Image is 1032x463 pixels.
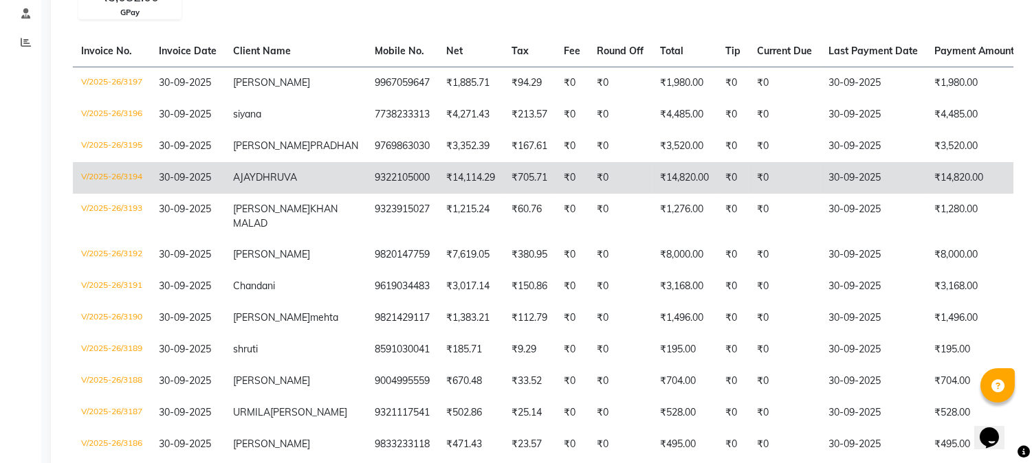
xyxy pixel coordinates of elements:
td: ₹502.86 [438,397,503,429]
td: 30-09-2025 [820,302,926,334]
td: ₹380.95 [503,239,556,271]
td: ₹0 [749,194,820,239]
span: 30-09-2025 [159,343,211,355]
td: ₹60.76 [503,194,556,239]
td: 30-09-2025 [820,239,926,271]
td: 9769863030 [366,131,438,162]
td: ₹0 [717,271,749,302]
td: ₹0 [717,131,749,162]
td: V/2025-26/3189 [73,334,151,365]
td: ₹4,485.00 [652,99,717,131]
span: DHRUVA [256,171,297,183]
span: Invoice Date [159,45,217,57]
span: Tax [512,45,529,57]
span: [PERSON_NAME] [233,76,310,89]
td: ₹0 [589,429,652,460]
td: 30-09-2025 [820,162,926,194]
td: ₹528.00 [652,397,717,429]
td: ₹0 [717,397,749,429]
td: ₹0 [717,67,749,99]
td: 30-09-2025 [820,271,926,302]
td: 9322105000 [366,162,438,194]
span: 30-09-2025 [159,203,211,215]
td: ₹0 [749,365,820,397]
span: Fee [564,45,580,57]
span: mehta [310,311,338,324]
td: 8591030041 [366,334,438,365]
td: ₹1,280.00 [926,194,1032,239]
td: V/2025-26/3186 [73,429,151,460]
td: 30-09-2025 [820,99,926,131]
span: [PERSON_NAME] [233,374,310,387]
td: V/2025-26/3197 [73,67,151,99]
td: ₹1,276.00 [652,194,717,239]
span: 30-09-2025 [159,311,211,324]
td: ₹94.29 [503,67,556,99]
td: ₹0 [556,67,589,99]
span: URMILA [233,406,270,418]
span: [PERSON_NAME] [233,248,310,260]
td: ₹1,980.00 [926,67,1032,99]
td: ₹14,114.29 [438,162,503,194]
td: ₹0 [717,162,749,194]
td: ₹1,383.21 [438,302,503,334]
span: 30-09-2025 [159,139,211,152]
span: Tip [725,45,740,57]
span: [PERSON_NAME] [233,311,310,324]
td: ₹1,496.00 [926,302,1032,334]
td: ₹0 [717,334,749,365]
td: ₹0 [589,397,652,429]
td: 30-09-2025 [820,397,926,429]
span: KHAN MALAD [233,203,338,229]
td: ₹1,215.24 [438,194,503,239]
td: ₹0 [556,271,589,302]
td: V/2025-26/3190 [73,302,151,334]
span: [PERSON_NAME] [233,203,310,215]
td: 9004995559 [366,365,438,397]
td: ₹0 [749,131,820,162]
td: 7738233313 [366,99,438,131]
td: V/2025-26/3187 [73,397,151,429]
span: Last Payment Date [828,45,918,57]
td: ₹0 [589,365,652,397]
td: ₹4,271.43 [438,99,503,131]
td: ₹0 [717,429,749,460]
td: ₹0 [717,302,749,334]
td: V/2025-26/3188 [73,365,151,397]
td: ₹0 [749,271,820,302]
td: ₹0 [556,302,589,334]
td: ₹704.00 [652,365,717,397]
td: V/2025-26/3193 [73,194,151,239]
span: 30-09-2025 [159,248,211,260]
td: ₹185.71 [438,334,503,365]
span: 30-09-2025 [159,108,211,120]
span: Round Off [597,45,644,57]
td: ₹0 [589,99,652,131]
td: ₹8,000.00 [652,239,717,271]
span: [PERSON_NAME] [270,406,347,418]
td: ₹195.00 [652,334,717,365]
span: 30-09-2025 [159,76,211,89]
td: ₹0 [749,162,820,194]
td: ₹0 [556,397,589,429]
td: V/2025-26/3195 [73,131,151,162]
td: ₹0 [589,239,652,271]
td: 9619034483 [366,271,438,302]
td: 30-09-2025 [820,67,926,99]
span: Net [446,45,463,57]
td: ₹0 [749,397,820,429]
td: ₹9.29 [503,334,556,365]
td: ₹1,885.71 [438,67,503,99]
td: ₹1,980.00 [652,67,717,99]
td: ₹0 [556,365,589,397]
td: 9967059647 [366,67,438,99]
td: V/2025-26/3192 [73,239,151,271]
td: ₹0 [589,271,652,302]
td: V/2025-26/3191 [73,271,151,302]
td: ₹0 [556,239,589,271]
td: ₹0 [556,194,589,239]
td: ₹4,485.00 [926,99,1032,131]
td: ₹528.00 [926,397,1032,429]
td: ₹0 [556,99,589,131]
span: PRADHAN [310,139,358,152]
